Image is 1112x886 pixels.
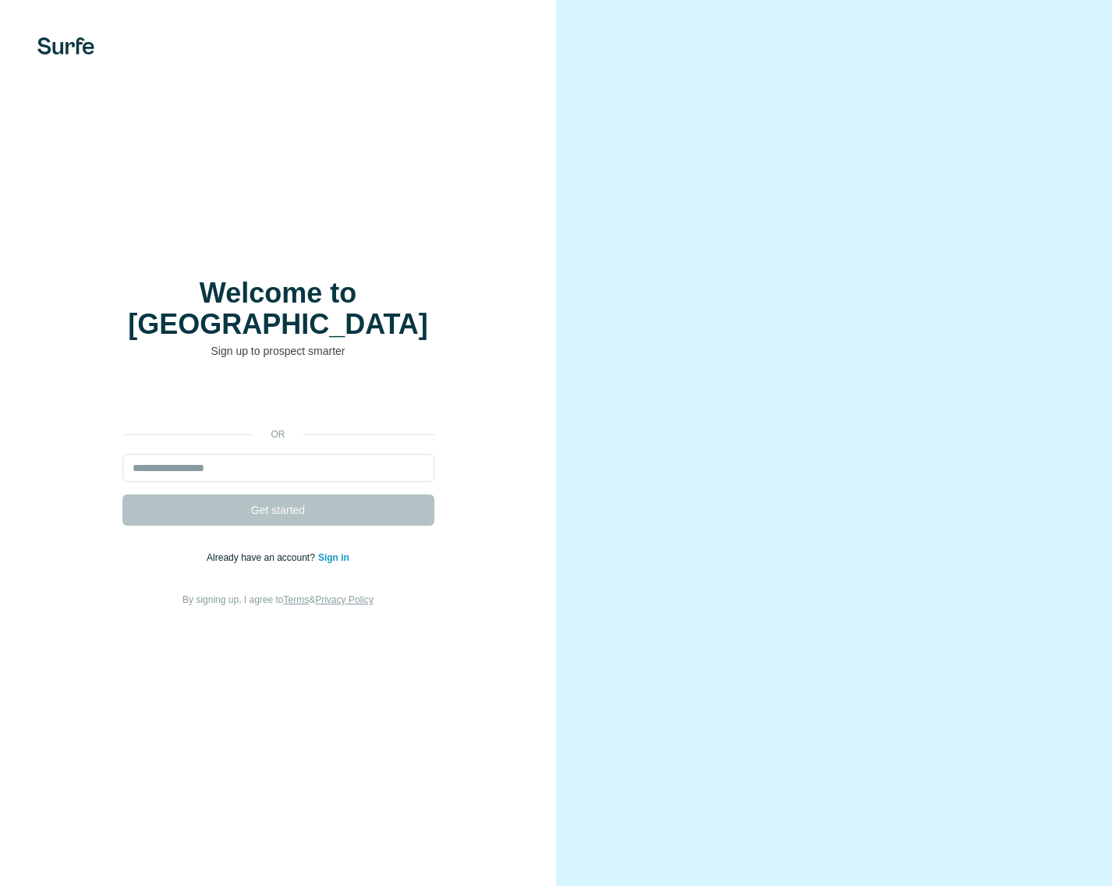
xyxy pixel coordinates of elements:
img: Surfe's logo [37,37,94,55]
p: or [253,427,303,441]
h1: Welcome to [GEOGRAPHIC_DATA] [122,278,434,340]
span: By signing up, I agree to & [182,594,374,605]
iframe: Sign in with Google Button [115,382,442,416]
a: Privacy Policy [315,594,374,605]
span: Already have an account? [207,552,318,563]
a: Terms [284,594,310,605]
a: Sign in [318,552,349,563]
p: Sign up to prospect smarter [122,343,434,359]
